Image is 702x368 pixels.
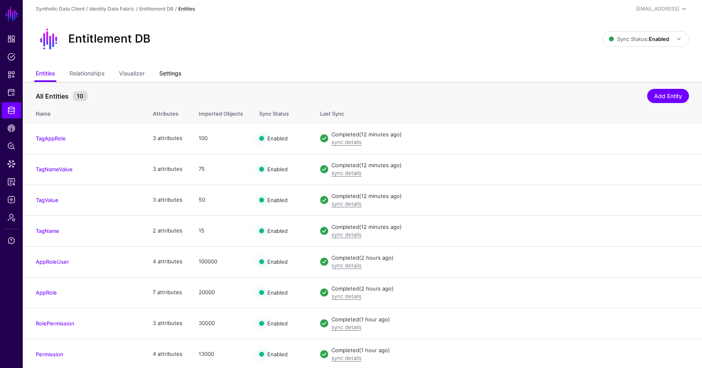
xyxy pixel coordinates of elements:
div: Completed (2 hours ago) [331,254,689,262]
a: sync details [331,355,362,361]
a: AppRoleUser [36,258,69,265]
a: Entities [36,67,55,82]
td: 7 attributes [145,277,191,308]
td: 4 attributes [145,246,191,277]
span: Data Lens [7,160,15,168]
div: Completed (12 minutes ago) [331,161,689,170]
a: AppRole [36,289,57,296]
td: 100 [191,123,251,154]
span: Enabled [267,228,288,234]
a: TagAppRole [36,135,66,142]
a: Settings [159,67,181,82]
a: sync details [331,200,362,207]
span: Identity Data Fabric [7,106,15,114]
div: [EMAIL_ADDRESS] [636,5,679,13]
a: Synthetic Data Client [36,6,84,12]
div: Completed (1 hour ago) [331,316,689,324]
a: TagNameValue [36,166,73,172]
a: Add Entity [647,89,689,103]
a: sync details [331,262,362,269]
span: Enabled [267,258,288,265]
td: 100000 [191,246,251,277]
td: 3 attributes [145,185,191,215]
td: 3 attributes [145,308,191,339]
strong: Enabled [649,36,669,42]
a: RolePermission [36,320,74,327]
a: Admin [2,209,21,226]
a: TagValue [36,197,58,203]
span: Enabled [267,289,288,296]
span: Policies [7,53,15,61]
td: 30000 [191,308,251,339]
a: Reports [2,174,21,190]
span: Logs [7,196,15,204]
span: Snippets [7,71,15,79]
a: CAEP Hub [2,120,21,136]
a: SGNL [5,5,19,23]
a: Snippets [2,67,21,83]
img: svg+xml;base64,PD94bWwgdmVyc2lvbj0iMS4wIiBlbmNvZGluZz0idXRmLTgiPz4KPCEtLSBHZW5lcmF0b3I6IEFkb2JlIE... [36,26,62,52]
div: Completed (1 hour ago) [331,346,689,355]
span: Policy Lens [7,142,15,150]
span: All Entities [34,91,71,101]
a: TagName [36,228,59,234]
div: / [173,5,178,13]
a: sync details [331,324,362,330]
a: Permission [36,351,63,357]
div: Completed (2 hours ago) [331,285,689,293]
span: Enabled [267,351,288,357]
td: 2 attributes [145,215,191,246]
div: / [134,5,139,13]
td: 3 attributes [145,123,191,154]
th: Last Sync [312,102,702,123]
strong: Entities [178,6,195,12]
td: 50 [191,185,251,215]
th: Imported Objects [191,102,251,123]
a: sync details [331,293,362,299]
th: Name [23,102,145,123]
td: 20000 [191,277,251,308]
span: Enabled [267,166,288,172]
a: Identity Data Fabric [2,102,21,118]
span: Support [7,237,15,245]
a: Protected Systems [2,84,21,101]
span: Reports [7,178,15,186]
a: sync details [331,139,362,145]
a: sync details [331,231,362,238]
div: Completed (12 minutes ago) [331,131,689,139]
th: Sync Status [251,102,312,123]
a: Data Lens [2,156,21,172]
div: Completed (12 minutes ago) [331,223,689,231]
a: Policy Lens [2,138,21,154]
div: Completed (12 minutes ago) [331,192,689,200]
span: Enabled [267,135,288,142]
a: Relationships [69,67,104,82]
td: 15 [191,215,251,246]
td: 75 [191,154,251,185]
span: CAEP Hub [7,124,15,132]
span: Enabled [267,197,288,203]
span: Dashboard [7,35,15,43]
td: 3 attributes [145,154,191,185]
a: sync details [331,170,362,176]
a: Entitlement DB [139,6,173,12]
th: Attributes [145,102,191,123]
span: Sync Status: [609,36,669,42]
a: Dashboard [2,31,21,47]
a: Visualizer [119,67,145,82]
small: 10 [73,91,87,101]
a: Logs [2,192,21,208]
span: Admin [7,213,15,222]
a: Policies [2,49,21,65]
h2: Entitlement DB [68,32,150,46]
div: / [84,5,89,13]
a: Identity Data Fabric [89,6,134,12]
span: Protected Systems [7,88,15,97]
span: Enabled [267,320,288,327]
